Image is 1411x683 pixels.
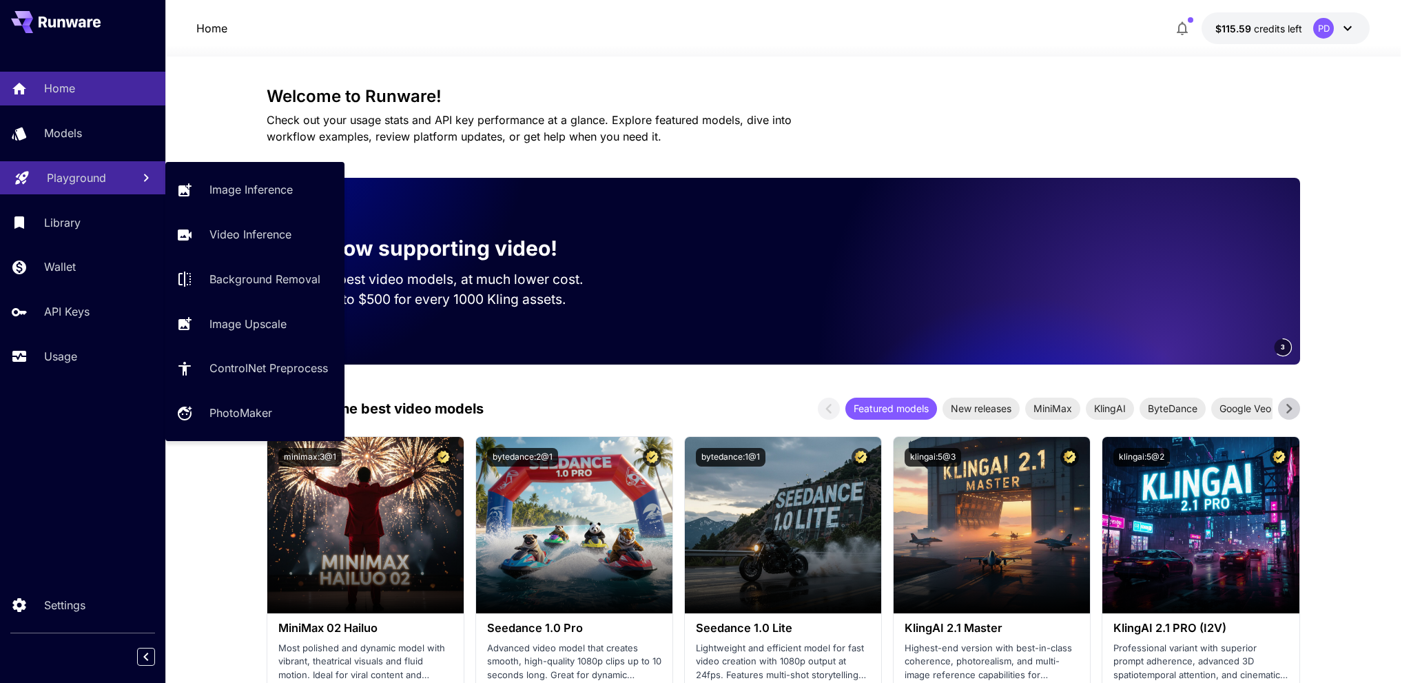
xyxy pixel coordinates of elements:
a: PhotoMaker [165,396,344,430]
span: $115.59 [1215,23,1254,34]
h3: KlingAI 2.1 Master [905,622,1079,635]
button: klingai:5@3 [905,448,961,467]
p: Professional variant with superior prompt adherence, advanced 3D spatiotemporal attention, and ci... [1113,642,1288,682]
p: Save up to $500 for every 1000 Kling assets. [289,289,610,309]
a: Image Inference [165,173,344,207]
p: Run the best video models, at much lower cost. [289,269,610,289]
div: $115.59413 [1215,21,1302,36]
p: Home [44,80,75,96]
button: klingai:5@2 [1113,448,1170,467]
span: New releases [943,401,1020,416]
img: alt [1102,437,1299,613]
h3: Welcome to Runware! [267,87,1300,106]
img: alt [267,437,464,613]
p: Wallet [44,258,76,275]
button: Certified Model – Vetted for best performance and includes a commercial license. [852,448,870,467]
p: API Keys [44,303,90,320]
p: Highest-end version with best-in-class coherence, photorealism, and multi-image reference capabil... [905,642,1079,682]
a: Background Removal [165,263,344,296]
button: bytedance:2@1 [487,448,558,467]
button: Certified Model – Vetted for best performance and includes a commercial license. [1270,448,1288,467]
p: Video Inference [209,226,291,243]
span: KlingAI [1086,401,1134,416]
a: Image Upscale [165,307,344,340]
button: Certified Model – Vetted for best performance and includes a commercial license. [1060,448,1079,467]
img: alt [476,437,672,613]
p: PhotoMaker [209,405,272,421]
p: Now supporting video! [327,233,557,264]
a: ControlNet Preprocess [165,351,344,385]
button: $115.59413 [1202,12,1370,44]
div: PD [1313,18,1334,39]
span: Check out your usage stats and API key performance at a glance. Explore featured models, dive int... [267,113,792,143]
p: Playground [47,170,106,186]
button: Collapse sidebar [137,648,155,666]
span: MiniMax [1025,401,1080,416]
p: Most polished and dynamic model with vibrant, theatrical visuals and fluid motion. Ideal for vira... [278,642,453,682]
p: Settings [44,597,85,613]
p: Test drive the best video models [267,398,484,419]
h3: Seedance 1.0 Pro [487,622,661,635]
nav: breadcrumb [196,20,227,37]
p: Models [44,125,82,141]
p: Home [196,20,227,37]
p: Library [44,214,81,231]
p: Lightweight and efficient model for fast video creation with 1080p output at 24fps. Features mult... [696,642,870,682]
span: 3 [1281,342,1285,352]
img: alt [685,437,881,613]
h3: MiniMax 02 Hailuo [278,622,453,635]
span: ByteDance [1140,401,1206,416]
span: Google Veo [1211,401,1279,416]
a: Video Inference [165,218,344,252]
h3: Seedance 1.0 Lite [696,622,870,635]
p: Background Removal [209,271,320,287]
p: Advanced video model that creates smooth, high-quality 1080p clips up to 10 seconds long. Great f... [487,642,661,682]
button: bytedance:1@1 [696,448,765,467]
button: Certified Model – Vetted for best performance and includes a commercial license. [643,448,661,467]
p: ControlNet Preprocess [209,360,328,376]
p: Usage [44,348,77,365]
img: alt [894,437,1090,613]
p: Image Upscale [209,316,287,332]
button: minimax:3@1 [278,448,342,467]
span: credits left [1254,23,1302,34]
span: Featured models [845,401,937,416]
div: Collapse sidebar [147,644,165,669]
p: Image Inference [209,181,293,198]
h3: KlingAI 2.1 PRO (I2V) [1113,622,1288,635]
button: Certified Model – Vetted for best performance and includes a commercial license. [434,448,453,467]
